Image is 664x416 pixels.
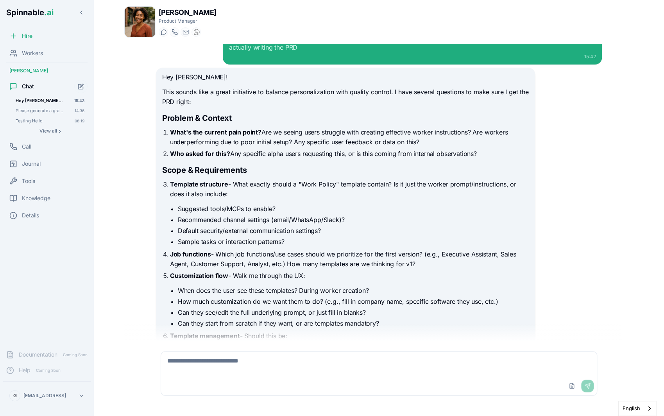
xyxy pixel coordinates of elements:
span: Details [22,212,39,219]
span: Hey Taylor I want to work on a new product feature. Basically the goal is for our system to sto... [16,98,63,103]
p: Are we seeing users struggle with creating effective worker instructions? Are workers underperfor... [170,127,529,147]
span: Testing Hello [16,118,64,124]
span: .ai [44,8,54,17]
button: WhatsApp [192,27,201,37]
button: Start a call with Taylor Mitchell [170,27,179,37]
span: Knowledge [22,194,50,202]
a: English [619,401,656,416]
button: Show all conversations [13,126,88,136]
span: › [59,128,61,134]
span: G [13,393,17,399]
li: Recommended channel settings (email/WhatsApp/Slack)? [178,215,529,224]
img: Taylor Mitchell [125,7,155,37]
li: Default security/external communication settings? [178,226,529,235]
div: [PERSON_NAME] [3,65,91,77]
span: 08:19 [75,118,84,124]
p: This sounds like a great initiative to balance personalization with quality control. I have sever... [162,87,529,107]
li: Sample tasks or interaction patterns? [178,237,529,246]
p: Hey [PERSON_NAME]! [162,72,529,82]
span: Spinnable [6,8,54,17]
span: Workers [22,49,43,57]
strong: What's the current pain point? [170,128,261,136]
button: Start a chat with Taylor Mitchell [159,27,168,37]
button: Send email to taylor.mitchell@getspinnable.ai [181,27,190,37]
p: - Walk me through the UX: [170,271,529,281]
span: Coming Soon [61,351,90,359]
span: Please generate a graph of usage (conversations over time) per user [16,108,64,113]
div: 15:42 [229,54,596,60]
button: Start new chat [74,80,88,93]
p: - Which job functions/use cases should we prioritize for the first version? (e.g., Executive Assi... [170,249,529,269]
span: View all [39,128,57,134]
li: When does the user see these templates? During worker creation? [178,286,529,295]
span: Tools [22,177,35,185]
span: Hire [22,32,32,40]
span: 15:43 [74,98,84,103]
p: Product Manager [159,18,217,24]
strong: Who asked for this? [170,150,230,158]
span: Journal [22,160,41,168]
strong: Template structure [170,180,228,188]
h2: Problem & Context [162,113,529,124]
aside: Language selected: English [618,401,656,416]
img: WhatsApp [193,29,200,35]
li: Can they start from scratch if they want, or are templates mandatory? [178,319,529,328]
li: Suggested tools/MCPs to enable? [178,204,529,213]
strong: Template management [170,332,240,340]
li: Can they see/edit the full underlying prompt, or just fill in blanks? [178,308,529,317]
div: Language [618,401,656,416]
p: [EMAIL_ADDRESS] [23,393,66,399]
h2: Scope & Requirements [162,165,529,176]
span: Help [19,366,30,374]
span: Documentation [19,351,57,359]
p: - Should this be: [170,331,529,341]
li: How much customization do we want them to do? (e.g., fill in company name, specific software they... [178,297,529,306]
span: 14:36 [75,108,84,113]
strong: Job functions [170,250,211,258]
h1: [PERSON_NAME] [159,7,217,18]
span: Coming Soon [34,367,63,374]
span: Chat [22,82,34,90]
strong: Customization flow [170,272,228,280]
p: - What exactly should a "Work Policy" template contain? Is it just the worker prompt/instructions... [170,179,529,199]
p: Any specific alpha users requesting this, or is this coming from internal observations? [170,149,529,159]
span: Call [22,143,31,151]
button: G[EMAIL_ADDRESS] [6,388,88,403]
